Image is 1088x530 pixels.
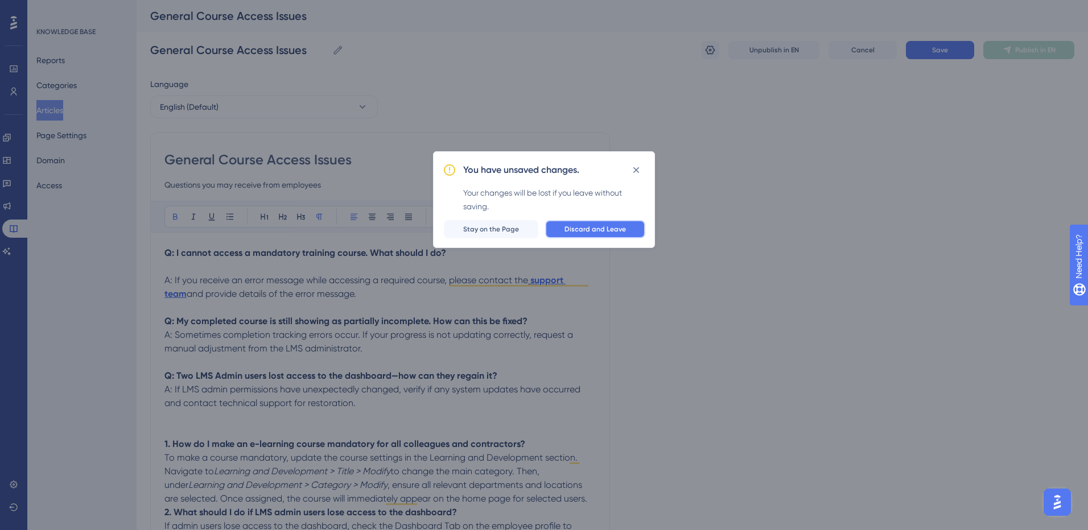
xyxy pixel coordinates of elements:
h2: You have unsaved changes. [463,163,579,177]
span: Stay on the Page [463,225,519,234]
div: Your changes will be lost if you leave without saving. [463,186,645,213]
span: Need Help? [27,3,71,16]
span: Discard and Leave [564,225,626,234]
iframe: UserGuiding AI Assistant Launcher [1040,485,1074,519]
